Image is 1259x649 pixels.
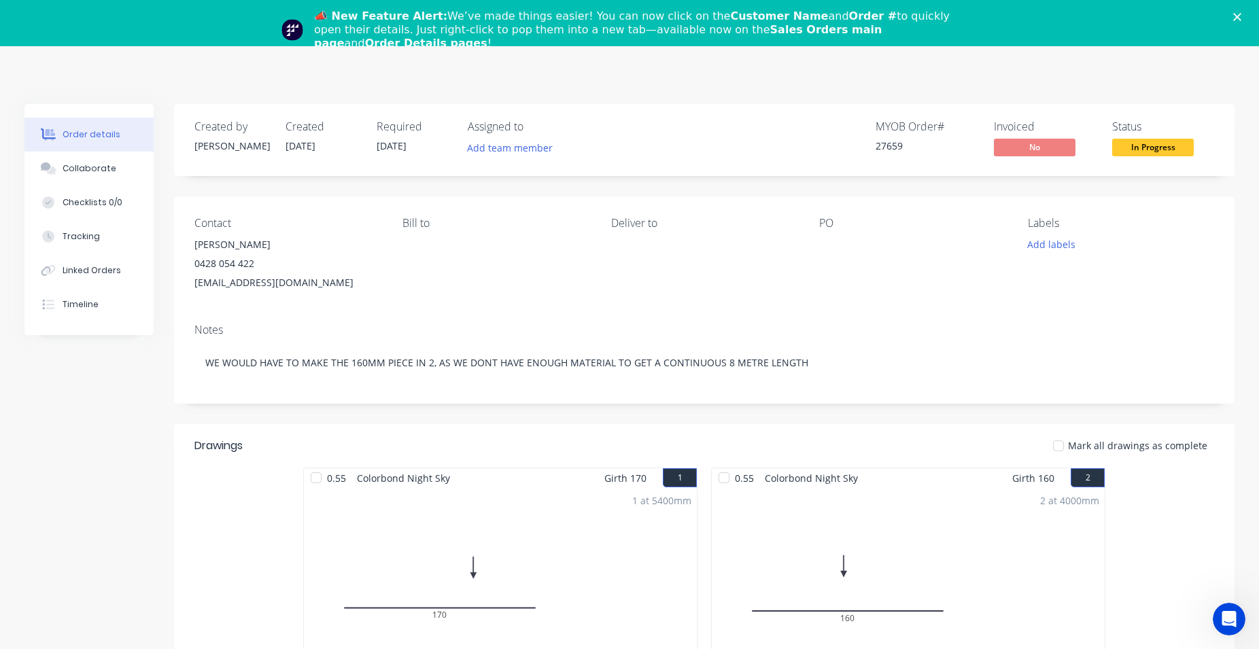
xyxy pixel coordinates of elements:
[63,196,122,209] div: Checklists 0/0
[730,10,828,22] b: Customer Name
[468,139,560,157] button: Add team member
[24,287,154,321] button: Timeline
[1028,217,1214,230] div: Labels
[611,217,797,230] div: Deliver to
[194,139,269,153] div: [PERSON_NAME]
[194,323,1214,336] div: Notes
[314,23,882,50] b: Sales Orders main page
[365,37,487,50] b: Order Details pages
[286,120,360,133] div: Created
[994,120,1096,133] div: Invoiced
[729,468,759,488] span: 0.55
[194,273,381,292] div: [EMAIL_ADDRESS][DOMAIN_NAME]
[351,468,455,488] span: Colorbond Night Sky
[314,10,447,22] b: 📣 New Feature Alert:
[63,298,99,311] div: Timeline
[63,128,120,141] div: Order details
[1012,468,1054,488] span: Girth 160
[663,468,697,487] button: 1
[876,120,978,133] div: MYOB Order #
[468,120,604,133] div: Assigned to
[24,152,154,186] button: Collaborate
[759,468,863,488] span: Colorbond Night Sky
[1233,12,1247,20] div: Close
[63,162,116,175] div: Collaborate
[281,19,303,41] img: Profile image for Team
[1112,120,1214,133] div: Status
[876,139,978,153] div: 27659
[286,139,315,152] span: [DATE]
[1020,235,1082,253] button: Add labels
[63,264,121,277] div: Linked Orders
[460,139,560,157] button: Add team member
[194,254,381,273] div: 0428 054 422
[1112,139,1194,156] span: In Progress
[63,230,100,243] div: Tracking
[1068,438,1207,453] span: Mark all drawings as complete
[24,186,154,220] button: Checklists 0/0
[194,217,381,230] div: Contact
[377,139,407,152] span: [DATE]
[194,235,381,254] div: [PERSON_NAME]
[194,438,243,454] div: Drawings
[194,120,269,133] div: Created by
[1071,468,1105,487] button: 2
[24,220,154,253] button: Tracking
[1112,139,1194,159] button: In Progress
[1213,603,1245,635] iframe: Intercom live chat
[994,139,1075,156] span: No
[632,493,691,508] div: 1 at 5400mm
[314,10,956,50] div: We’ve made things easier! You can now click on the and to quickly open their details. Just right-...
[377,120,451,133] div: Required
[402,217,589,230] div: Bill to
[194,235,381,292] div: [PERSON_NAME]0428 054 422[EMAIL_ADDRESS][DOMAIN_NAME]
[819,217,1005,230] div: PO
[24,118,154,152] button: Order details
[194,342,1214,383] div: WE WOULD HAVE TO MAKE THE 160MM PIECE IN 2, AS WE DONT HAVE ENOUGH MATERIAL TO GET A CONTINUOUS 8...
[604,468,646,488] span: Girth 170
[1040,493,1099,508] div: 2 at 4000mm
[322,468,351,488] span: 0.55
[849,10,897,22] b: Order #
[24,253,154,287] button: Linked Orders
